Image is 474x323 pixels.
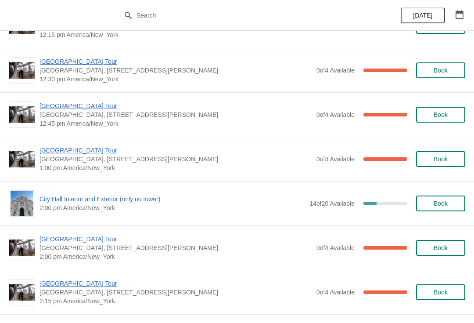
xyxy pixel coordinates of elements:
[39,75,312,83] span: 12:30 pm America/New_York
[39,66,312,75] span: [GEOGRAPHIC_DATA], [STREET_ADDRESS][PERSON_NAME]
[416,151,465,167] button: Book
[39,163,312,172] span: 1:00 pm America/New_York
[413,12,432,19] span: [DATE]
[434,67,448,74] span: Book
[316,67,355,74] span: 0 of 4 Available
[39,297,312,305] span: 2:15 pm America/New_York
[316,156,355,163] span: 0 of 4 Available
[39,119,312,128] span: 12:45 pm America/New_York
[39,203,305,212] span: 2:00 pm America/New_York
[434,244,448,251] span: Book
[9,284,35,301] img: City Hall Tower Tour | City Hall Visitor Center, 1400 John F Kennedy Boulevard Suite 121, Philade...
[39,252,312,261] span: 2:00 pm America/New_York
[434,289,448,296] span: Book
[9,240,35,257] img: City Hall Tower Tour | City Hall Visitor Center, 1400 John F Kennedy Boulevard Suite 121, Philade...
[416,107,465,123] button: Book
[416,240,465,256] button: Book
[9,151,35,168] img: City Hall Tower Tour | City Hall Visitor Center, 1400 John F Kennedy Boulevard Suite 121, Philade...
[316,289,355,296] span: 0 of 4 Available
[316,244,355,251] span: 0 of 4 Available
[39,102,312,110] span: [GEOGRAPHIC_DATA] Tour
[39,235,312,243] span: [GEOGRAPHIC_DATA] Tour
[434,200,448,207] span: Book
[416,284,465,300] button: Book
[39,288,312,297] span: [GEOGRAPHIC_DATA], [STREET_ADDRESS][PERSON_NAME]
[39,110,312,119] span: [GEOGRAPHIC_DATA], [STREET_ADDRESS][PERSON_NAME]
[309,200,355,207] span: 14 of 20 Available
[401,7,445,23] button: [DATE]
[416,196,465,211] button: Book
[39,57,312,66] span: [GEOGRAPHIC_DATA] Tour
[136,7,355,23] input: Search
[434,111,448,118] span: Book
[11,191,34,216] img: City Hall Interior and Exterior (only no tower) | | 2:00 pm America/New_York
[39,30,312,39] span: 12:15 pm America/New_York
[434,156,448,163] span: Book
[39,146,312,155] span: [GEOGRAPHIC_DATA] Tour
[39,155,312,163] span: [GEOGRAPHIC_DATA], [STREET_ADDRESS][PERSON_NAME]
[316,111,355,118] span: 0 of 4 Available
[39,243,312,252] span: [GEOGRAPHIC_DATA], [STREET_ADDRESS][PERSON_NAME]
[416,62,465,78] button: Book
[9,106,35,123] img: City Hall Tower Tour | City Hall Visitor Center, 1400 John F Kennedy Boulevard Suite 121, Philade...
[9,62,35,79] img: City Hall Tower Tour | City Hall Visitor Center, 1400 John F Kennedy Boulevard Suite 121, Philade...
[39,195,305,203] span: City Hall Interior and Exterior (only no tower)
[39,279,312,288] span: [GEOGRAPHIC_DATA] Tour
